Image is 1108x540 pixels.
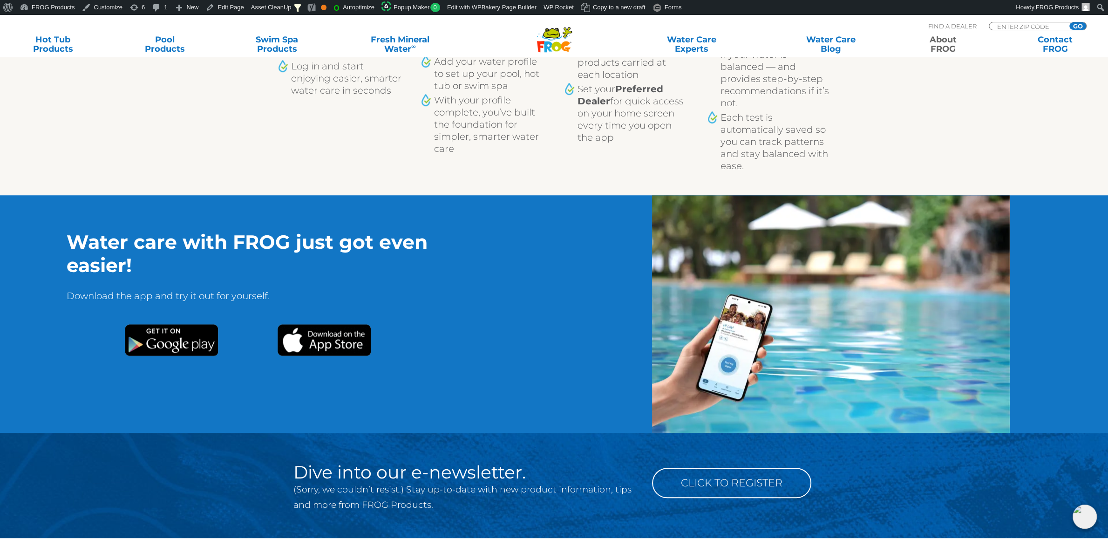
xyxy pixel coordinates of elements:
[346,35,455,54] a: Fresh MineralWater∞
[928,22,977,30] p: Find A Dealer
[293,463,638,482] h2: Dive into our e-newsletter.
[411,42,416,50] sup: ∞
[996,22,1059,30] input: Zip Code Form
[788,35,875,54] a: Water CareBlog
[707,24,831,109] li: Enter your results and the app instantly shows if your water is balanced — and provides step-by-s...
[1069,22,1086,30] input: GO
[277,324,371,356] img: Apple App Store
[652,468,811,498] a: Click to Register
[277,60,402,96] li: Log in and start enjoying easier, smarter water care in seconds
[9,35,96,54] a: Hot TubProducts
[233,35,320,54] a: Swim SpaProducts
[707,111,831,172] li: Each test is automatically saved so you can track patterns and stay balanced with ease.
[125,324,218,356] img: Google Play
[67,230,488,277] h2: Water care with FROG just got even easier!
[293,482,638,513] p: (Sorry, we couldn’t resist.) Stay up-to-date with new product information, tips and more from FRO...
[621,35,762,54] a: Water CareExperts
[578,83,663,107] strong: Preferred Dealer
[420,94,545,155] li: With your profile complete, you’ve built the foundation for simpler, smarter water care
[122,35,209,54] a: PoolProducts
[420,55,545,92] li: Add your water profile to set up your pool, hot tub or swim spa
[1073,505,1097,529] img: openIcon
[430,3,440,12] span: 0
[1036,4,1079,11] span: FROG Products
[899,35,986,54] a: AboutFROG
[67,288,488,313] p: Download the app and try it out for yourself.
[564,83,688,144] li: Set your for quick access on your home screen every time you open the app
[321,5,326,10] div: OK
[1012,35,1099,54] a: ContactFROG
[652,195,1010,433] img: New FWCA Image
